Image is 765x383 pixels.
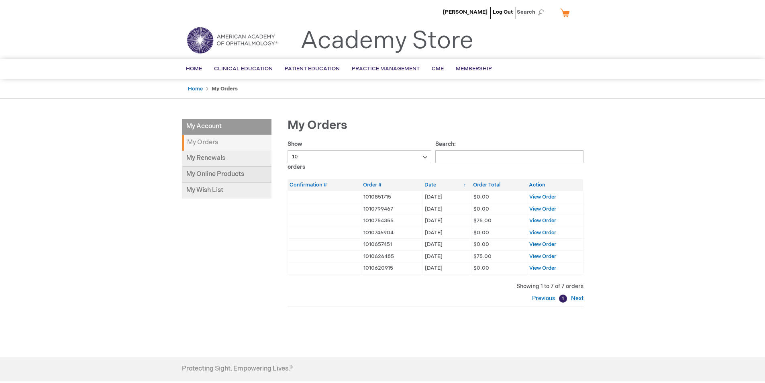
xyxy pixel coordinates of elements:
[422,227,471,239] td: [DATE]
[529,229,556,236] a: View Order
[517,4,547,20] span: Search
[422,191,471,203] td: [DATE]
[361,250,422,262] td: 1010626485
[186,66,202,72] span: Home
[529,206,556,212] a: View Order
[532,295,557,302] a: Previous
[435,150,583,163] input: Search:
[456,66,492,72] span: Membership
[285,66,340,72] span: Patient Education
[529,217,556,224] a: View Order
[473,241,489,248] span: $0.00
[288,118,347,133] span: My Orders
[473,253,492,260] span: $75.00
[527,179,583,191] th: Action: activate to sort column ascending
[188,86,203,92] a: Home
[422,239,471,251] td: [DATE]
[529,241,556,248] a: View Order
[300,27,473,55] a: Academy Store
[432,66,444,72] span: CME
[182,365,293,373] h4: Protecting Sight. Empowering Lives.®
[529,194,556,200] a: View Order
[473,194,489,200] span: $0.00
[443,9,488,15] a: [PERSON_NAME]
[182,135,271,151] strong: My Orders
[473,217,492,224] span: $75.00
[422,179,471,191] th: Date: activate to sort column ascending
[529,265,556,271] a: View Order
[288,179,361,191] th: Confirmation #: activate to sort column ascending
[352,66,420,72] span: Practice Management
[361,227,422,239] td: 1010746904
[288,283,583,291] div: Showing 1 to 7 of 7 orders
[422,215,471,227] td: [DATE]
[361,239,422,251] td: 1010657451
[493,9,513,15] a: Log Out
[422,203,471,215] td: [DATE]
[212,86,238,92] strong: My Orders
[473,229,489,236] span: $0.00
[288,150,432,163] select: Showorders
[569,295,583,302] a: Next
[361,203,422,215] td: 1010799467
[559,295,567,303] a: 1
[182,151,271,167] a: My Renewals
[529,253,556,260] a: View Order
[473,206,489,212] span: $0.00
[361,215,422,227] td: 1010754355
[361,179,422,191] th: Order #: activate to sort column ascending
[182,167,271,183] a: My Online Products
[422,250,471,262] td: [DATE]
[361,262,422,274] td: 1010620915
[214,66,273,72] span: Clinical Education
[361,191,422,203] td: 1010851715
[422,262,471,274] td: [DATE]
[182,183,271,199] a: My Wish List
[435,141,583,160] label: Search:
[288,141,432,170] label: Show orders
[471,179,527,191] th: Order Total: activate to sort column ascending
[473,265,489,271] span: $0.00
